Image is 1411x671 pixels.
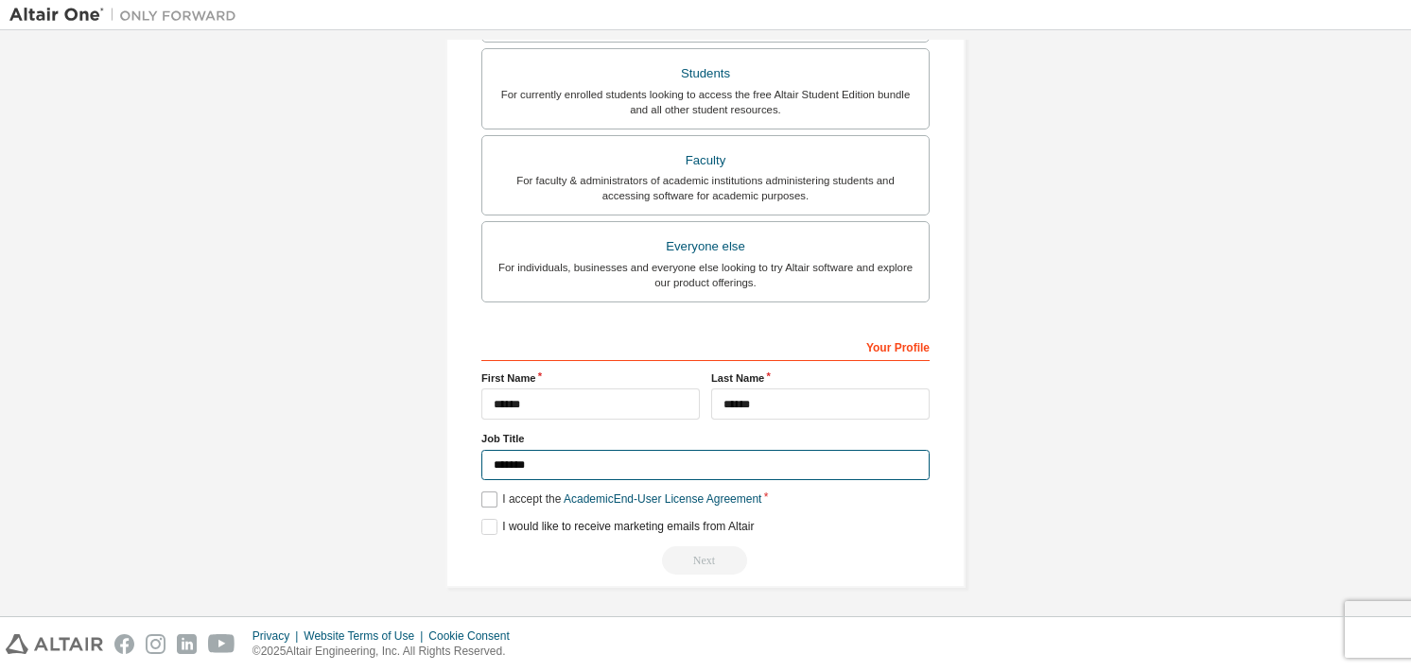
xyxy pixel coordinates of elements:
[428,628,520,644] div: Cookie Consent
[494,173,917,203] div: For faculty & administrators of academic institutions administering students and accessing softwa...
[177,634,197,654] img: linkedin.svg
[253,644,521,660] p: © 2025 Altair Engineering, Inc. All Rights Reserved.
[711,370,930,386] label: Last Name
[481,431,930,446] label: Job Title
[481,331,930,361] div: Your Profile
[494,60,917,87] div: Students
[564,492,761,506] a: Academic End-User License Agreement
[6,634,103,654] img: altair_logo.svg
[208,634,235,654] img: youtube.svg
[9,6,246,25] img: Altair One
[481,519,754,535] label: I would like to receive marketing emails from Altair
[494,87,917,117] div: For currently enrolled students looking to access the free Altair Student Edition bundle and all ...
[494,233,917,260] div: Everyone else
[304,628,428,644] div: Website Terms of Use
[253,628,304,644] div: Privacy
[494,147,917,174] div: Faculty
[481,491,761,508] label: I accept the
[481,546,930,575] div: Read and acccept EULA to continue
[481,370,700,386] label: First Name
[146,634,165,654] img: instagram.svg
[114,634,134,654] img: facebook.svg
[494,260,917,290] div: For individuals, businesses and everyone else looking to try Altair software and explore our prod...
